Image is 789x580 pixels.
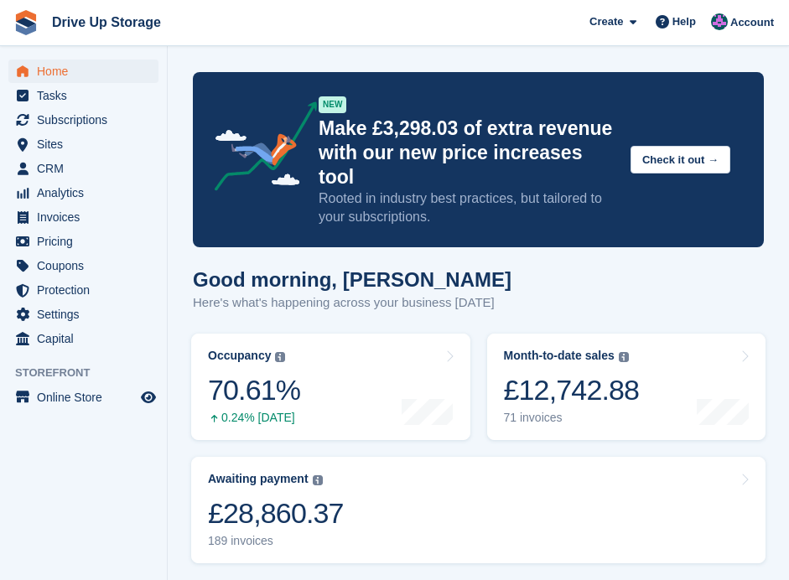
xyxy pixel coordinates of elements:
[37,386,138,409] span: Online Store
[619,352,629,362] img: icon-info-grey-7440780725fd019a000dd9b08b2336e03edf1995a4989e88bcd33f0948082b44.svg
[504,349,615,363] div: Month-to-date sales
[208,534,344,548] div: 189 invoices
[8,60,158,83] a: menu
[631,146,730,173] button: Check it out →
[504,373,640,407] div: £12,742.88
[487,334,766,440] a: Month-to-date sales £12,742.88 71 invoices
[8,254,158,277] a: menu
[37,205,138,229] span: Invoices
[15,365,167,381] span: Storefront
[37,181,138,205] span: Analytics
[37,230,138,253] span: Pricing
[37,108,138,132] span: Subscriptions
[8,205,158,229] a: menu
[208,373,300,407] div: 70.61%
[8,303,158,326] a: menu
[8,181,158,205] a: menu
[208,472,309,486] div: Awaiting payment
[319,96,346,113] div: NEW
[208,349,271,363] div: Occupancy
[37,278,138,302] span: Protection
[8,108,158,132] a: menu
[193,268,511,291] h1: Good morning, [PERSON_NAME]
[8,230,158,253] a: menu
[319,117,617,189] p: Make £3,298.03 of extra revenue with our new price increases tool
[672,13,696,30] span: Help
[8,327,158,350] a: menu
[193,293,511,313] p: Here's what's happening across your business [DATE]
[730,14,774,31] span: Account
[37,327,138,350] span: Capital
[37,60,138,83] span: Home
[313,475,323,485] img: icon-info-grey-7440780725fd019a000dd9b08b2336e03edf1995a4989e88bcd33f0948082b44.svg
[13,10,39,35] img: stora-icon-8386f47178a22dfd0bd8f6a31ec36ba5ce8667c1dd55bd0f319d3a0aa187defe.svg
[711,13,728,30] img: Andy
[200,101,318,197] img: price-adjustments-announcement-icon-8257ccfd72463d97f412b2fc003d46551f7dbcb40ab6d574587a9cd5c0d94...
[319,189,617,226] p: Rooted in industry best practices, but tailored to your subscriptions.
[191,334,470,440] a: Occupancy 70.61% 0.24% [DATE]
[8,157,158,180] a: menu
[589,13,623,30] span: Create
[275,352,285,362] img: icon-info-grey-7440780725fd019a000dd9b08b2336e03edf1995a4989e88bcd33f0948082b44.svg
[37,254,138,277] span: Coupons
[37,84,138,107] span: Tasks
[37,303,138,326] span: Settings
[37,132,138,156] span: Sites
[8,386,158,409] a: menu
[8,132,158,156] a: menu
[208,496,344,531] div: £28,860.37
[191,457,766,563] a: Awaiting payment £28,860.37 189 invoices
[138,387,158,407] a: Preview store
[45,8,168,36] a: Drive Up Storage
[37,157,138,180] span: CRM
[8,84,158,107] a: menu
[8,278,158,302] a: menu
[208,411,300,425] div: 0.24% [DATE]
[504,411,640,425] div: 71 invoices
